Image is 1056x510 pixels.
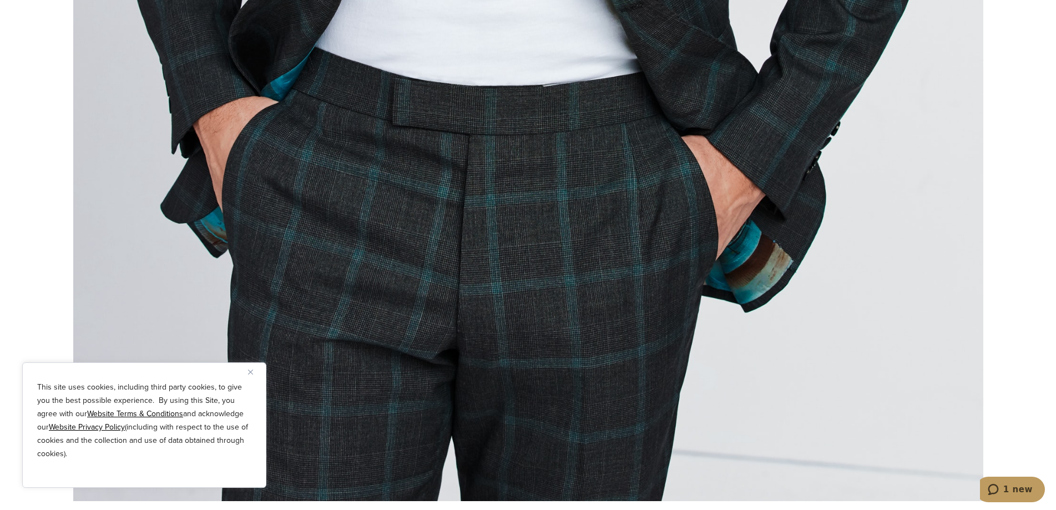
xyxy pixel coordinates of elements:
a: Website Privacy Policy [49,421,125,433]
img: Close [248,370,253,375]
p: This site uses cookies, including third party cookies, to give you the best possible experience. ... [37,381,251,461]
a: Website Terms & Conditions [87,408,183,420]
iframe: Opens a widget where you can chat to one of our agents [980,477,1045,504]
button: Close [248,365,261,378]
